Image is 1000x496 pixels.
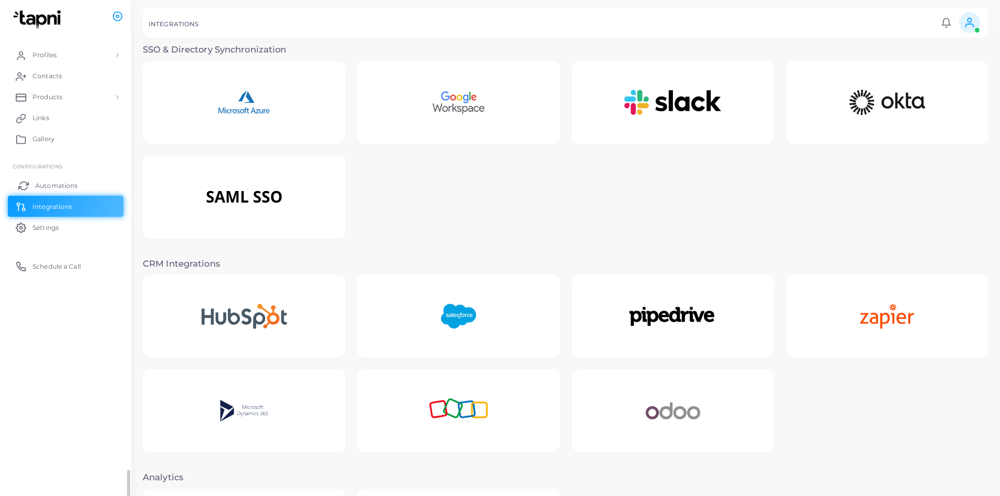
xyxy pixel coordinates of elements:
img: Hubspot [181,283,308,349]
span: ENTITIES [13,33,37,39]
a: Products [8,87,123,108]
img: SAML [175,164,313,230]
span: Schedule a Call [33,262,81,271]
span: Products [33,92,62,102]
img: logo [9,10,68,29]
a: Integrations [8,196,123,217]
span: Automations [35,181,78,191]
a: Gallery [8,129,123,150]
img: Salesforce [420,283,497,349]
span: Gallery [33,134,55,144]
img: Google Workspace [411,70,506,135]
a: Settings [8,217,123,238]
span: Profiles [33,50,57,60]
a: Contacts [8,66,123,87]
a: Automations [8,175,123,196]
a: Links [8,108,123,129]
a: Schedule a Call [8,256,123,277]
img: Slack [604,70,742,135]
h3: CRM Integrations [143,259,988,269]
span: Configurations [13,163,62,170]
h5: INTEGRATIONS [149,20,198,28]
img: Zapier [839,283,934,349]
img: Microsoft Azure [197,70,291,135]
h3: SSO & Directory Synchronization [143,45,988,55]
img: Microsoft Dynamics [200,378,289,444]
img: Pipedrive [606,283,740,349]
img: Okta [818,70,956,135]
span: Settings [33,223,59,233]
span: Contacts [33,71,62,81]
h3: Analytics [143,472,988,483]
img: Zoho [409,378,508,444]
a: Profiles [8,45,123,66]
span: Integrations [33,202,72,212]
span: Links [33,113,49,123]
img: Odoo [625,378,721,444]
